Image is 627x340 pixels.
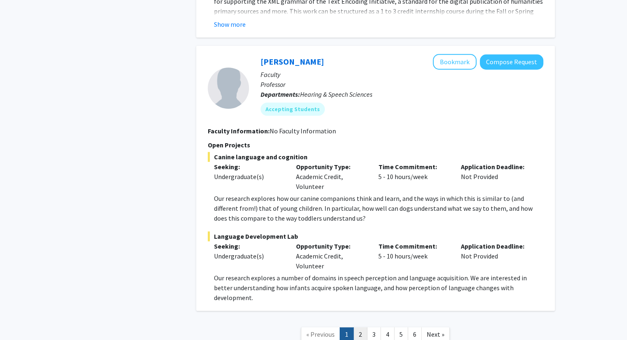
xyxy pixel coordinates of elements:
[214,273,543,303] p: Our research explores a number of domains in speech perception and language acquisition. We are i...
[214,193,543,223] p: Our research explores how our canine companions think and learn, and the ways in which this is si...
[290,162,372,191] div: Academic Credit, Volunteer
[261,79,543,89] p: Professor
[290,241,372,271] div: Academic Credit, Volunteer
[208,140,543,150] p: Open Projects
[306,330,335,338] span: « Previous
[208,127,270,135] b: Faculty Information:
[6,303,35,334] iframe: Chat
[296,162,366,172] p: Opportunity Type:
[461,241,531,251] p: Application Deadline:
[208,231,543,241] span: Language Development Lab
[261,70,543,79] p: Faculty
[296,241,366,251] p: Opportunity Type:
[214,162,284,172] p: Seeking:
[378,241,449,251] p: Time Commitment:
[427,330,444,338] span: Next »
[208,152,543,162] span: Canine language and cognition
[270,127,336,135] span: No Faculty Information
[214,172,284,182] div: Undergraduate(s)
[372,241,455,271] div: 5 - 10 hours/week
[378,162,449,172] p: Time Commitment:
[461,162,531,172] p: Application Deadline:
[480,54,543,70] button: Compose Request to Rochelle Newman
[261,90,300,98] b: Departments:
[214,241,284,251] p: Seeking:
[261,102,325,116] mat-chip: Accepting Students
[455,162,537,191] div: Not Provided
[372,162,455,191] div: 5 - 10 hours/week
[455,241,537,271] div: Not Provided
[214,251,284,261] div: Undergraduate(s)
[214,19,246,29] button: Show more
[261,56,324,67] a: [PERSON_NAME]
[433,54,477,70] button: Add Rochelle Newman to Bookmarks
[300,90,372,98] span: Hearing & Speech Sciences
